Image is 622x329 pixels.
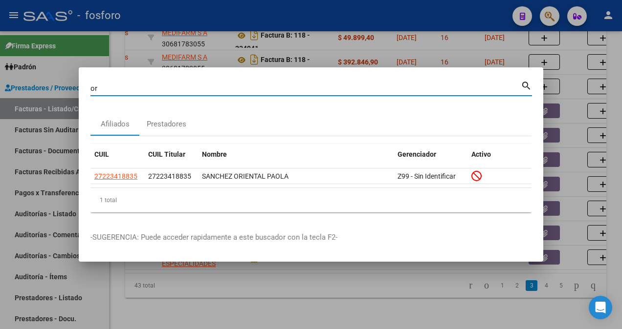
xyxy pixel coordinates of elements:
[521,79,532,91] mat-icon: search
[148,172,191,180] span: 27223418835
[198,144,394,165] datatable-header-cell: Nombre
[90,144,144,165] datatable-header-cell: CUIL
[202,171,390,182] div: SANCHEZ ORIENTAL PAOLA
[90,232,532,243] p: -SUGERENCIA: Puede acceder rapidamente a este buscador con la tecla F2-
[394,144,467,165] datatable-header-cell: Gerenciador
[471,150,491,158] span: Activo
[148,150,185,158] span: CUIL Titular
[90,188,532,212] div: 1 total
[398,172,456,180] span: Z99 - Sin Identificar
[202,150,227,158] span: Nombre
[589,296,612,319] div: Open Intercom Messenger
[94,172,137,180] span: 27223418835
[467,144,532,165] datatable-header-cell: Activo
[101,119,130,130] div: Afiliados
[144,144,198,165] datatable-header-cell: CUIL Titular
[147,119,186,130] div: Prestadores
[398,150,436,158] span: Gerenciador
[94,150,109,158] span: CUIL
